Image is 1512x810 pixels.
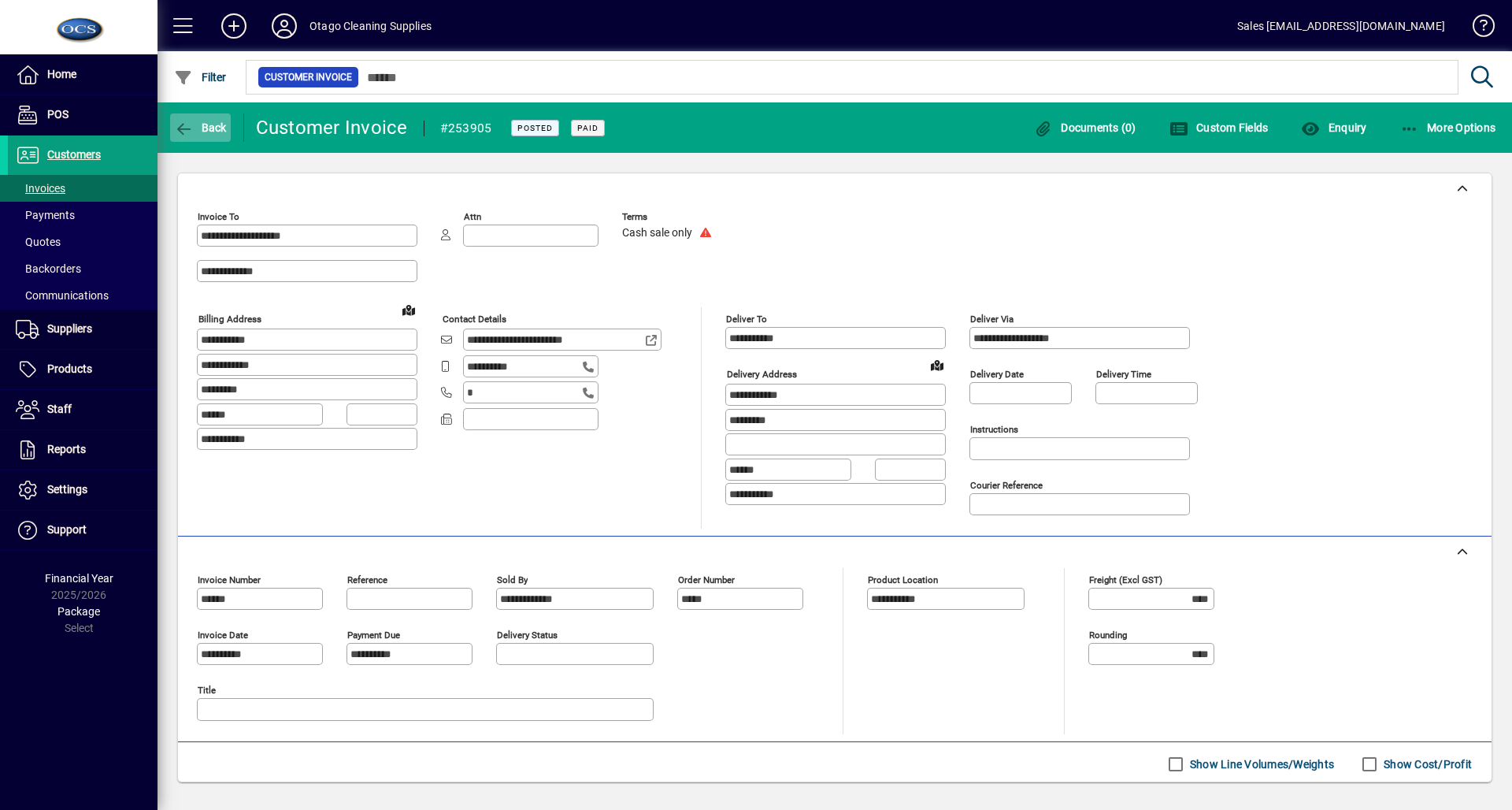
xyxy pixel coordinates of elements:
app-page-header-button: Back [157,113,244,142]
span: Paid [577,123,598,133]
span: Products [47,362,92,375]
a: Invoices [8,175,157,202]
mat-label: Payment due [347,630,400,641]
span: Support [47,523,87,536]
a: POS [8,95,157,135]
label: Show Cost/Profit [1380,756,1472,772]
span: POS [47,108,69,121]
span: Backorders [16,262,81,275]
mat-label: Delivery time [1096,369,1151,380]
mat-label: Attn [464,211,481,222]
button: Back [170,113,231,142]
span: More Options [1400,121,1496,134]
a: Products [8,350,157,389]
mat-label: Product location [868,574,938,585]
mat-label: Deliver via [970,314,1014,325]
button: Filter [170,63,231,91]
span: Posted [517,123,553,133]
a: Settings [8,470,157,510]
button: Profile [259,12,309,40]
a: Home [8,55,157,95]
div: Otago Cleaning Supplies [309,13,432,39]
button: Add [209,12,259,40]
button: Documents (0) [1030,113,1140,142]
a: Backorders [8,255,157,282]
span: Payments [16,209,75,221]
a: Knowledge Base [1461,3,1492,54]
a: Communications [8,282,157,309]
label: Show Line Volumes/Weights [1187,756,1334,772]
span: Cash sale only [622,227,692,240]
mat-label: Freight (excl GST) [1089,574,1162,585]
mat-label: Title [198,685,216,696]
span: Invoices [16,182,65,195]
a: Staff [8,390,157,429]
span: Filter [174,71,227,84]
a: Reports [8,430,157,470]
div: Customer Invoice [256,115,408,140]
span: Home [47,68,76,80]
span: Package [57,605,100,618]
span: Customers [47,148,101,161]
span: Communications [16,289,109,302]
mat-label: Invoice date [198,630,248,641]
span: Suppliers [47,322,92,335]
mat-label: Delivery date [970,369,1024,380]
span: Quotes [16,236,61,248]
div: Sales [EMAIL_ADDRESS][DOMAIN_NAME] [1237,13,1445,39]
span: Financial Year [45,572,113,585]
span: Documents (0) [1034,121,1136,134]
span: Back [174,121,227,134]
mat-label: Rounding [1089,630,1127,641]
mat-label: Sold by [497,574,528,585]
button: More Options [1396,113,1500,142]
span: Terms [622,212,717,222]
a: Quotes [8,229,157,255]
span: Customer Invoice [265,69,352,85]
a: Support [8,511,157,550]
span: Reports [47,443,86,455]
a: View on map [925,352,950,377]
mat-label: Delivery status [497,630,558,641]
span: Custom Fields [1169,121,1269,134]
mat-label: Order number [678,574,735,585]
mat-label: Invoice number [198,574,261,585]
div: #253905 [440,116,492,141]
mat-label: Courier Reference [970,480,1043,491]
a: Payments [8,202,157,229]
button: Custom Fields [1165,113,1273,142]
span: Enquiry [1301,121,1366,134]
span: Settings [47,483,87,496]
mat-label: Instructions [970,424,1018,435]
a: View on map [396,297,421,322]
mat-label: Invoice To [198,211,239,222]
span: Staff [47,403,72,415]
mat-label: Deliver To [726,314,767,325]
mat-label: Reference [347,574,387,585]
a: Suppliers [8,310,157,349]
button: Enquiry [1297,113,1370,142]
